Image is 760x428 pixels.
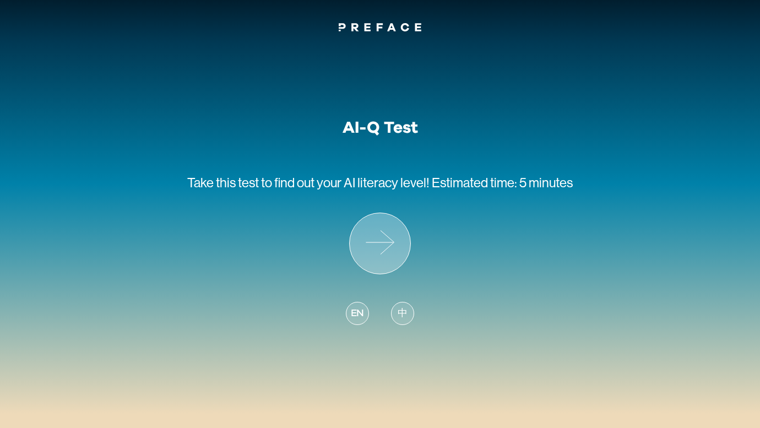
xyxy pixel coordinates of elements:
[398,306,408,321] span: 中
[274,175,430,190] span: find out your AI literacy level!
[432,175,573,190] span: Estimated time: 5 minutes
[351,306,364,321] span: EN
[343,118,418,138] h1: AI-Q Test
[187,175,272,190] span: Take this test to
